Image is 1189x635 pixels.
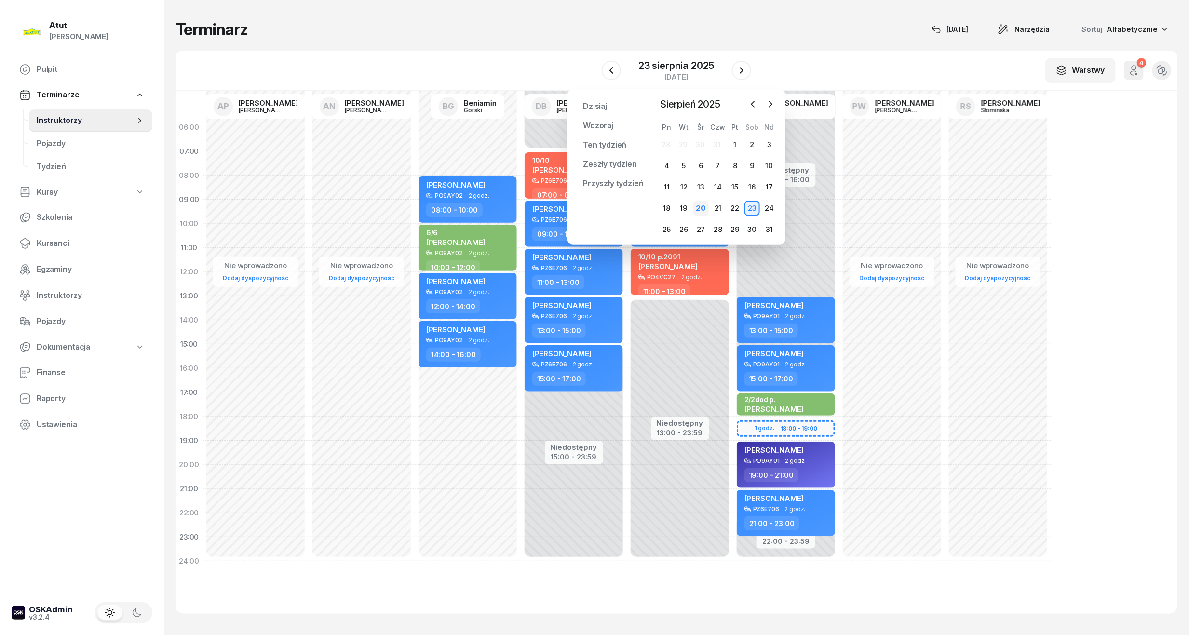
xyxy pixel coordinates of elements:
[744,468,798,482] div: 19:00 - 21:00
[692,123,709,131] div: Śr
[659,158,675,174] div: 4
[960,102,971,110] span: RS
[37,419,145,431] span: Ustawienia
[12,258,152,281] a: Egzaminy
[575,116,621,135] a: Wczoraj
[469,250,489,257] span: 2 godz.
[710,158,726,174] div: 7
[469,289,489,296] span: 2 godz.
[541,265,567,271] div: PZ6E706
[676,201,691,216] div: 19
[426,229,486,237] div: 6/6
[176,501,203,525] div: 22:00
[696,140,704,149] div: 30
[842,94,942,119] a: PW[PERSON_NAME][PERSON_NAME]
[12,206,152,229] a: Szkolenia
[743,123,760,131] div: Sob
[37,63,145,76] span: Pulpit
[659,222,675,237] div: 25
[785,313,806,320] span: 2 godz.
[573,361,594,368] span: 2 godz.
[744,179,760,195] div: 16
[541,177,567,184] div: PZ6E706
[541,313,567,319] div: PZ6E706
[12,181,152,203] a: Kursy
[12,606,25,620] img: logo-xs-dark@2x.png
[676,123,692,131] div: Wt
[29,132,152,155] a: Pojazdy
[176,21,248,38] h1: Terminarz
[532,165,592,175] span: [PERSON_NAME]
[176,453,203,477] div: 20:00
[638,61,714,70] div: 23 sierpnia 2025
[744,158,760,174] div: 9
[12,361,152,384] a: Finanse
[961,259,1035,272] div: Nie wprowadzono
[728,137,743,152] div: 1
[37,289,145,302] span: Instruktorzy
[658,123,675,131] div: Pn
[744,405,804,414] span: [PERSON_NAME]
[693,179,709,195] div: 13
[426,203,483,217] div: 08:00 - 10:00
[575,218,621,237] a: Przypnij
[1045,58,1116,83] button: Warstwy
[573,313,594,320] span: 2 godz.
[37,341,90,353] span: Dokumentacja
[206,94,306,119] a: AP[PERSON_NAME][PERSON_NAME]
[176,356,203,380] div: 16:00
[659,179,675,195] div: 11
[37,263,145,276] span: Egzaminy
[785,361,806,368] span: 2 godz.
[37,211,145,224] span: Szkolenia
[762,222,777,237] div: 31
[762,174,810,184] div: 00:00 - 16:00
[744,446,804,455] span: [PERSON_NAME]
[29,109,152,132] a: Instruktorzy
[855,259,929,272] div: Nie wprowadzono
[744,324,798,338] div: 13:00 - 15:00
[532,227,587,241] div: 09:00 - 11:00
[12,336,152,358] a: Dokumentacja
[647,274,676,280] div: PO4VC27
[325,272,398,284] a: Dodaj dyspozycyjność
[932,24,969,35] div: [DATE]
[762,166,810,174] div: Niedostępny
[762,164,810,186] button: Niedostępny00:00 - 16:00
[443,102,454,110] span: BG
[769,107,815,113] div: Siwa
[693,158,709,174] div: 6
[662,140,670,149] div: 28
[435,337,463,343] div: PO9AY02
[532,324,586,338] div: 13:00 - 15:00
[541,216,567,223] div: PZ6E706
[469,337,489,344] span: 2 godz.
[753,361,780,367] div: PO9AY01
[345,99,404,107] div: [PERSON_NAME]
[753,313,780,319] div: PO9AY01
[575,97,615,116] a: Dzisiaj
[1070,19,1177,40] button: Sortuj Alfabetycznie
[239,99,298,107] div: [PERSON_NAME]
[657,419,703,427] div: Niedostępny
[762,158,777,174] div: 10
[656,96,724,112] span: Sierpień 2025
[753,415,779,421] div: PZ6E706
[852,102,866,110] span: PW
[855,257,929,286] button: Nie wprowadzonoDodaj dyspozycyjność
[12,310,152,333] a: Pojazdy
[728,158,743,174] div: 8
[785,458,806,464] span: 2 godz.
[679,140,688,149] div: 29
[536,102,547,110] span: DB
[176,308,203,332] div: 14:00
[345,107,391,113] div: [PERSON_NAME]
[12,413,152,436] a: Ustawienia
[744,222,760,237] div: 30
[426,325,486,334] span: [PERSON_NAME]
[657,427,703,437] div: 13:00 - 23:59
[532,188,590,202] div: 07:00 - 09:00
[961,257,1035,286] button: Nie wprowadzonoDodaj dyspozycyjność
[524,94,624,119] a: DB[PERSON_NAME][PERSON_NAME]
[29,606,73,614] div: OSKAdmin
